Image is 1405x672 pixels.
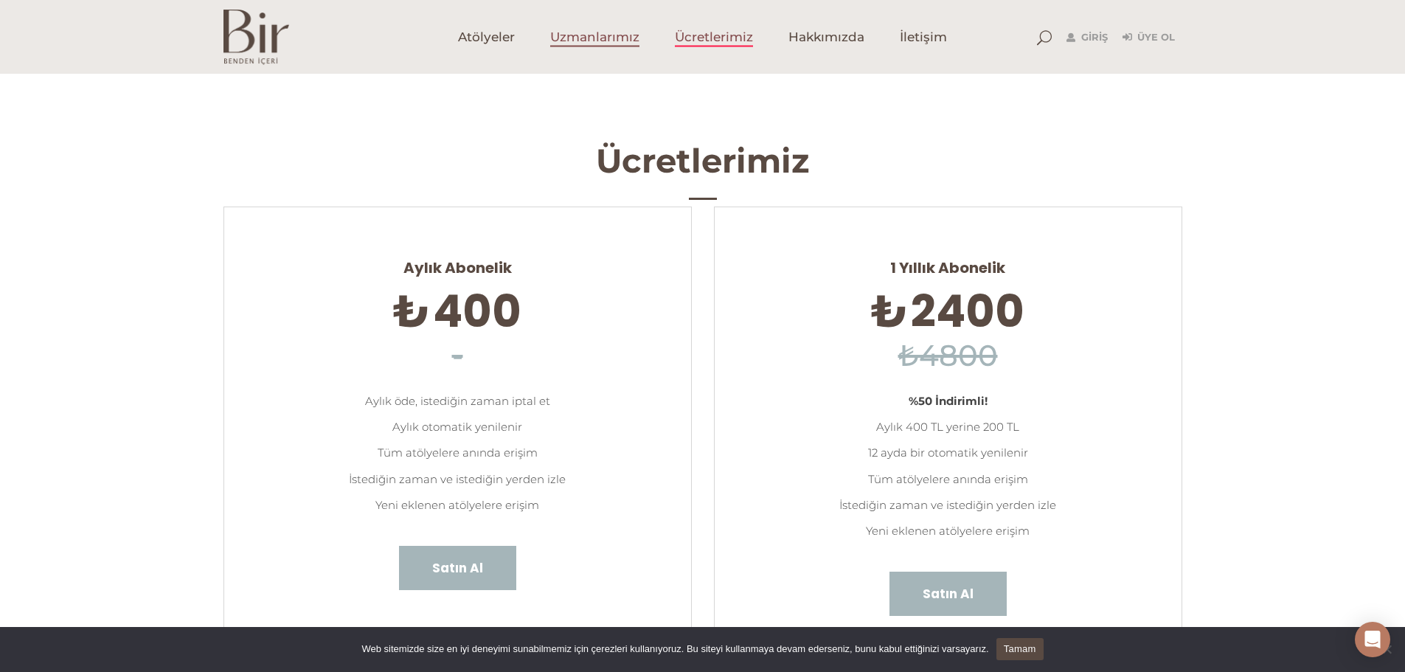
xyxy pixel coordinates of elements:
span: 400 [433,280,521,342]
span: Satın Al [923,584,974,603]
a: Satın Al [399,546,516,590]
span: İletişim [900,29,947,46]
a: Tamam [996,638,1044,660]
span: 2400 [911,280,1024,342]
a: Giriş [1066,29,1108,46]
span: ₺ [871,280,908,342]
span: Hakkımızda [788,29,864,46]
div: Open Intercom Messenger [1355,622,1390,657]
li: İstediğin zaman ve istediğin yerden izle [737,492,1159,518]
h6: ₺4800 [737,334,1159,378]
li: Aylık öde, istediğin zaman iptal et [246,388,669,414]
a: Satın Al [889,572,1007,616]
span: Atölyeler [458,29,515,46]
li: Yeni eklenen atölyelere erişim [737,518,1159,544]
span: 1 Yıllık Abonelik [737,246,1159,277]
span: Aylık Abonelik [246,246,669,277]
li: 12 ayda bir otomatik yenilenir [737,440,1159,465]
span: Web sitemizde size en iyi deneyimi sunabilmemiz için çerezleri kullanıyoruz. Bu siteyi kullanmaya... [361,642,988,657]
h6: - [246,334,669,378]
li: İstediğin zaman ve istediğin yerden izle [246,466,669,492]
li: Tüm atölyelere anında erişim [737,466,1159,492]
span: Satın Al [432,558,483,578]
strong: %50 İndirimli! [909,394,988,408]
li: Yeni eklenen atölyelere erişim [246,492,669,518]
span: Ücretlerimiz [675,29,753,46]
li: Aylık 400 TL yerine 200 TL [737,414,1159,440]
span: Uzmanlarımız [550,29,639,46]
li: Aylık otomatik yenilenir [246,414,669,440]
span: ₺ [393,280,430,342]
a: Üye Ol [1123,29,1175,46]
li: Tüm atölyelere anında erişim [246,440,669,465]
